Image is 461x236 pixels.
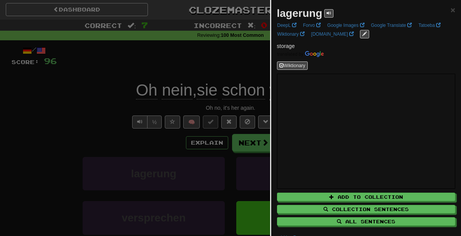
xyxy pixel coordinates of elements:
[416,21,443,30] a: Tatoeba
[275,30,307,38] a: Wiktionary
[369,21,415,30] a: Google Translate
[277,43,295,49] span: storage
[277,7,322,19] strong: lagerung
[451,6,455,14] button: Close
[325,21,367,30] a: Google Images
[277,193,456,201] button: Add to Collection
[277,205,456,213] button: Collection Sentences
[277,51,324,57] img: Color short
[301,21,323,30] a: Forvo
[275,21,299,30] a: DeepL
[309,30,356,38] a: [DOMAIN_NAME]
[360,30,369,38] button: edit links
[277,217,456,226] button: All Sentences
[451,5,455,14] span: ×
[277,61,308,70] button: Wiktionary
